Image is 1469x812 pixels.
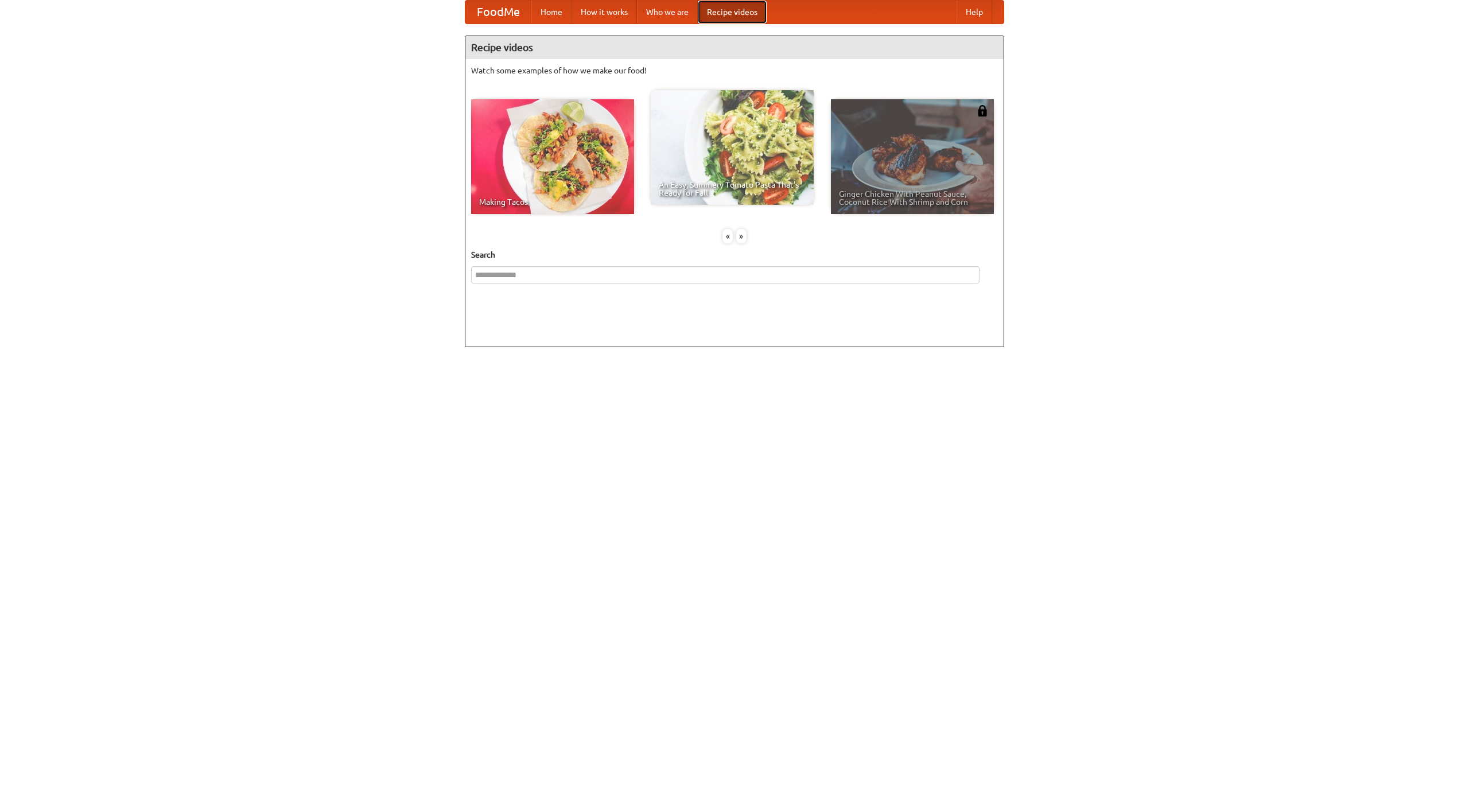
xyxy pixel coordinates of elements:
div: » [736,229,747,243]
a: Home [531,1,572,24]
a: Making Tacos [471,99,634,214]
img: 483408.png [977,105,988,116]
a: Recipe videos [698,1,767,24]
span: Making Tacos [479,198,626,206]
h5: Search [471,249,998,261]
p: Watch some examples of how we make our food! [471,65,998,76]
span: An Easy, Summery Tomato Pasta That's Ready for Fall [659,181,806,197]
a: How it works [572,1,637,24]
a: An Easy, Summery Tomato Pasta That's Ready for Fall [651,90,814,205]
h4: Recipe videos [465,36,1004,59]
a: FoodMe [465,1,531,24]
div: « [722,229,733,243]
a: Help [957,1,992,24]
a: Who we are [637,1,698,24]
